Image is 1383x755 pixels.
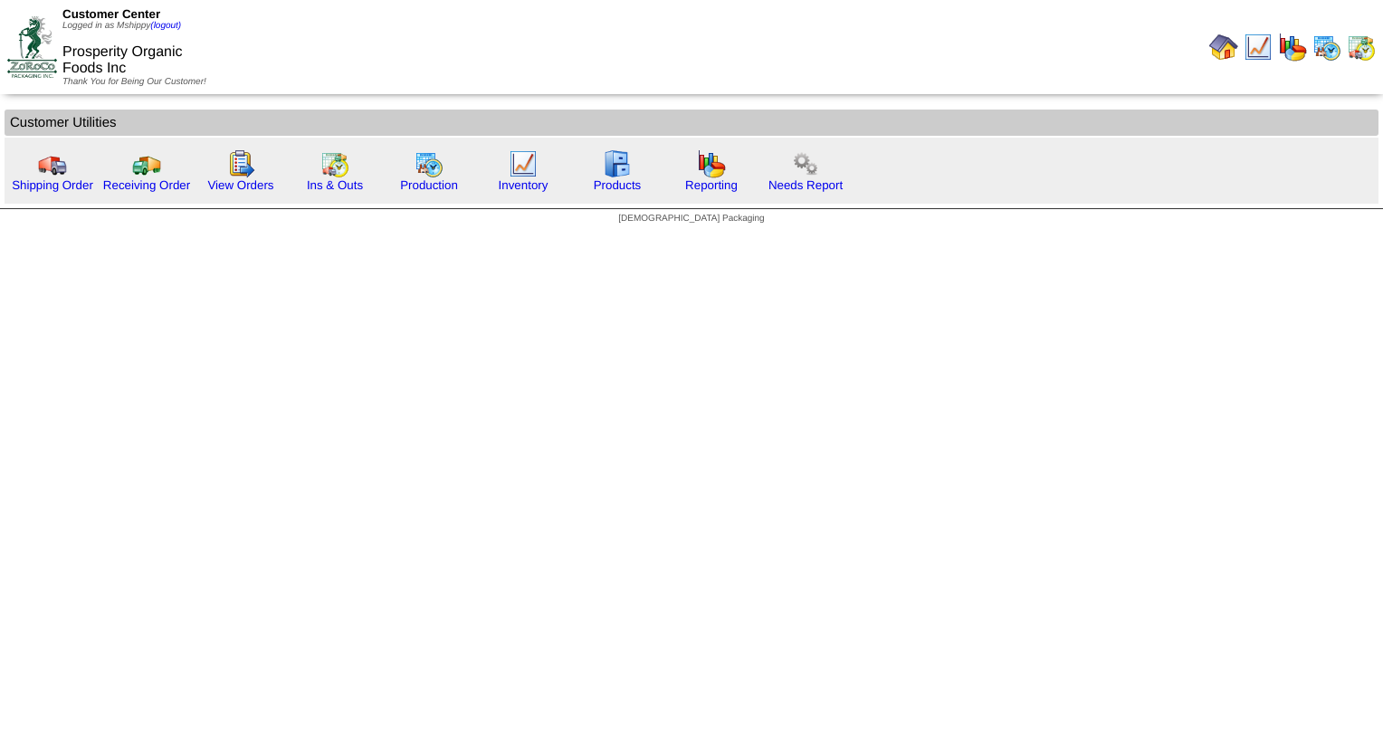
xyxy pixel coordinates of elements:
img: calendarprod.gif [1312,33,1341,62]
img: cabinet.gif [603,149,632,178]
td: Customer Utilities [5,110,1378,136]
img: calendarprod.gif [415,149,444,178]
img: calendarinout.gif [320,149,349,178]
a: (logout) [150,21,181,31]
img: calendarinout.gif [1347,33,1376,62]
a: View Orders [207,178,273,192]
a: Production [400,178,458,192]
a: Needs Report [768,178,843,192]
span: [DEMOGRAPHIC_DATA] Packaging [618,214,764,224]
span: Logged in as Mshippy [62,21,181,31]
img: graph.gif [697,149,726,178]
span: Thank You for Being Our Customer! [62,77,206,87]
img: line_graph.gif [509,149,538,178]
span: Customer Center [62,7,160,21]
a: Inventory [499,178,548,192]
a: Receiving Order [103,178,190,192]
img: truck2.gif [132,149,161,178]
span: Prosperity Organic Foods Inc [62,44,183,76]
img: workflow.png [791,149,820,178]
a: Products [594,178,642,192]
a: Reporting [685,178,738,192]
a: Shipping Order [12,178,93,192]
img: graph.gif [1278,33,1307,62]
img: ZoRoCo_Logo(Green%26Foil)%20jpg.webp [7,16,57,77]
img: home.gif [1209,33,1238,62]
img: workorder.gif [226,149,255,178]
a: Ins & Outs [307,178,363,192]
img: line_graph.gif [1244,33,1273,62]
img: truck.gif [38,149,67,178]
